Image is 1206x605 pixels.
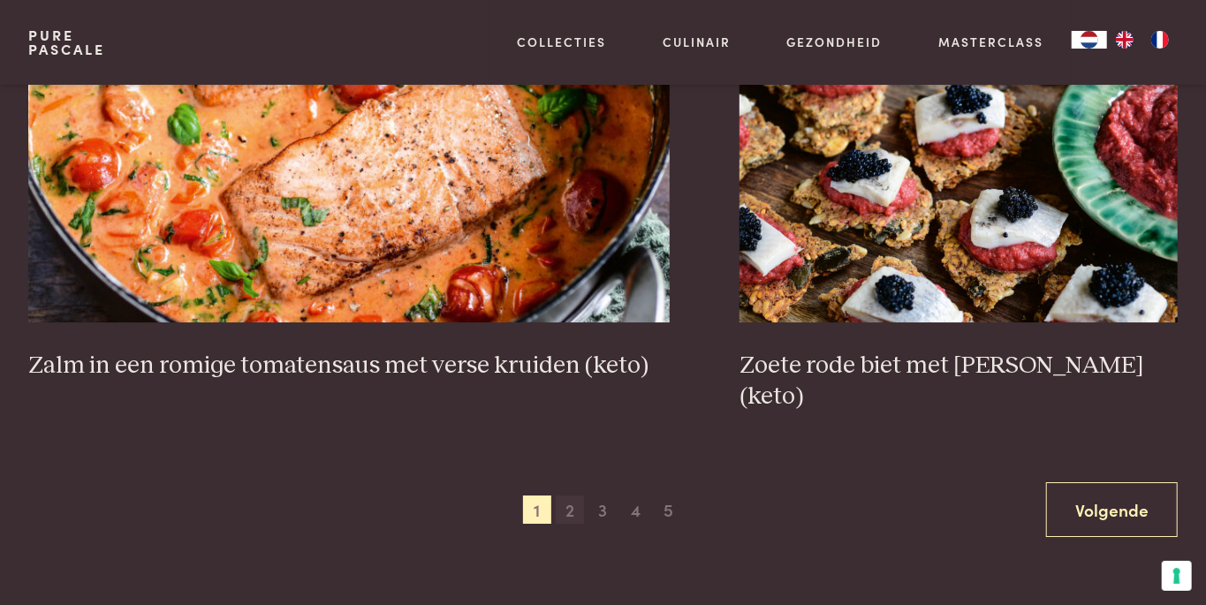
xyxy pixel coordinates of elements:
[523,495,551,524] span: 1
[517,33,606,51] a: Collecties
[1072,31,1178,49] aside: Language selected: Nederlands
[1107,31,1178,49] ul: Language list
[1072,31,1107,49] div: Language
[1046,482,1178,538] a: Volgende
[589,495,618,524] span: 3
[663,33,731,51] a: Culinair
[787,33,883,51] a: Gezondheid
[622,495,650,524] span: 4
[740,351,1178,412] h3: Zoete rode biet met [PERSON_NAME] (keto)
[28,28,105,57] a: PurePascale
[556,495,584,524] span: 2
[1107,31,1142,49] a: EN
[28,351,670,382] h3: Zalm in een romige tomatensaus met verse kruiden (keto)
[938,33,1043,51] a: Masterclass
[1072,31,1107,49] a: NL
[1142,31,1178,49] a: FR
[655,495,683,524] span: 5
[1162,561,1192,591] button: Uw voorkeuren voor toestemming voor trackingtechnologieën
